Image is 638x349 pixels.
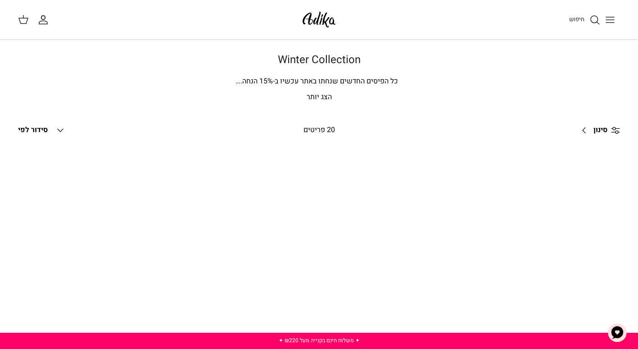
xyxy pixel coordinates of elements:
[18,92,620,103] p: הצג יותר
[593,124,607,136] span: סינון
[38,14,52,25] a: החשבון שלי
[18,54,620,67] h1: Winter Collection
[279,336,360,344] a: ✦ משלוח חינם בקנייה מעל ₪220 ✦
[246,124,392,136] div: 20 פריטים
[259,76,267,87] span: 15
[604,319,631,346] button: צ'אט
[569,15,584,23] span: חיפוש
[235,76,273,87] span: % הנחה.
[18,124,48,135] span: סידור לפי
[569,14,600,25] a: חיפוש
[600,10,620,30] button: Toggle menu
[300,9,338,30] img: Adika IL
[273,76,398,87] span: כל הפיסים החדשים שנחתו באתר עכשיו ב-
[18,120,66,140] button: סידור לפי
[575,119,620,141] a: סינון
